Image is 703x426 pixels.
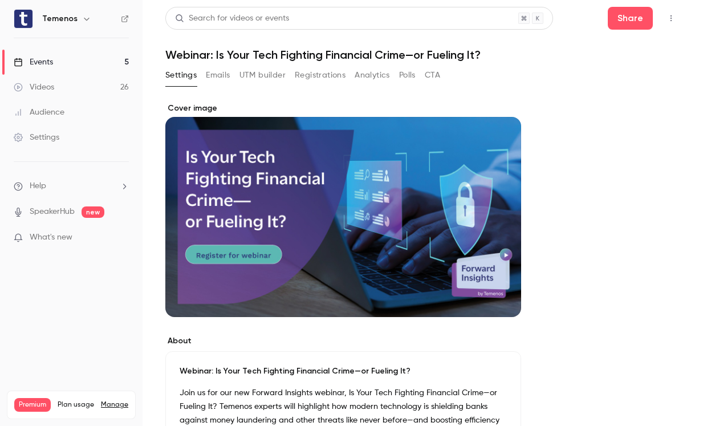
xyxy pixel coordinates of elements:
button: Polls [399,66,416,84]
section: Cover image [165,103,521,317]
span: Help [30,180,46,192]
div: Videos [14,82,54,93]
a: SpeakerHub [30,206,75,218]
button: Share [608,7,653,30]
p: Webinar: Is Your Tech Fighting Financial Crime—or Fueling It? [180,366,507,377]
span: Premium [14,398,51,412]
button: Emails [206,66,230,84]
h1: Webinar: Is Your Tech Fighting Financial Crime—or Fueling It? [165,48,680,62]
label: Cover image [165,103,521,114]
span: What's new [30,232,72,244]
button: Settings [165,66,197,84]
li: help-dropdown-opener [14,180,129,192]
button: UTM builder [239,66,286,84]
label: About [165,335,521,347]
div: Search for videos or events [175,13,289,25]
div: Events [14,56,53,68]
iframe: Noticeable Trigger [115,233,129,243]
a: Manage [101,400,128,409]
span: Plan usage [58,400,94,409]
button: CTA [425,66,440,84]
div: Settings [14,132,59,143]
h6: Temenos [42,13,78,25]
img: Temenos [14,10,32,28]
div: Audience [14,107,64,118]
span: new [82,206,104,218]
button: Registrations [295,66,346,84]
button: Analytics [355,66,390,84]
